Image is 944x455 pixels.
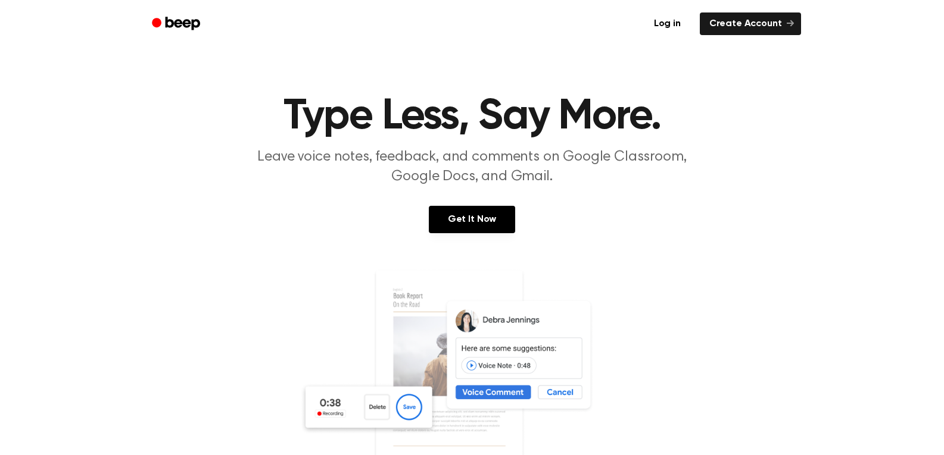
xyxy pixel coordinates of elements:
[642,10,693,37] a: Log in
[144,12,211,36] a: Beep
[700,12,801,35] a: Create Account
[429,206,515,233] a: Get It Now
[167,95,777,138] h1: Type Less, Say More.
[244,148,701,187] p: Leave voice notes, feedback, and comments on Google Classroom, Google Docs, and Gmail.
